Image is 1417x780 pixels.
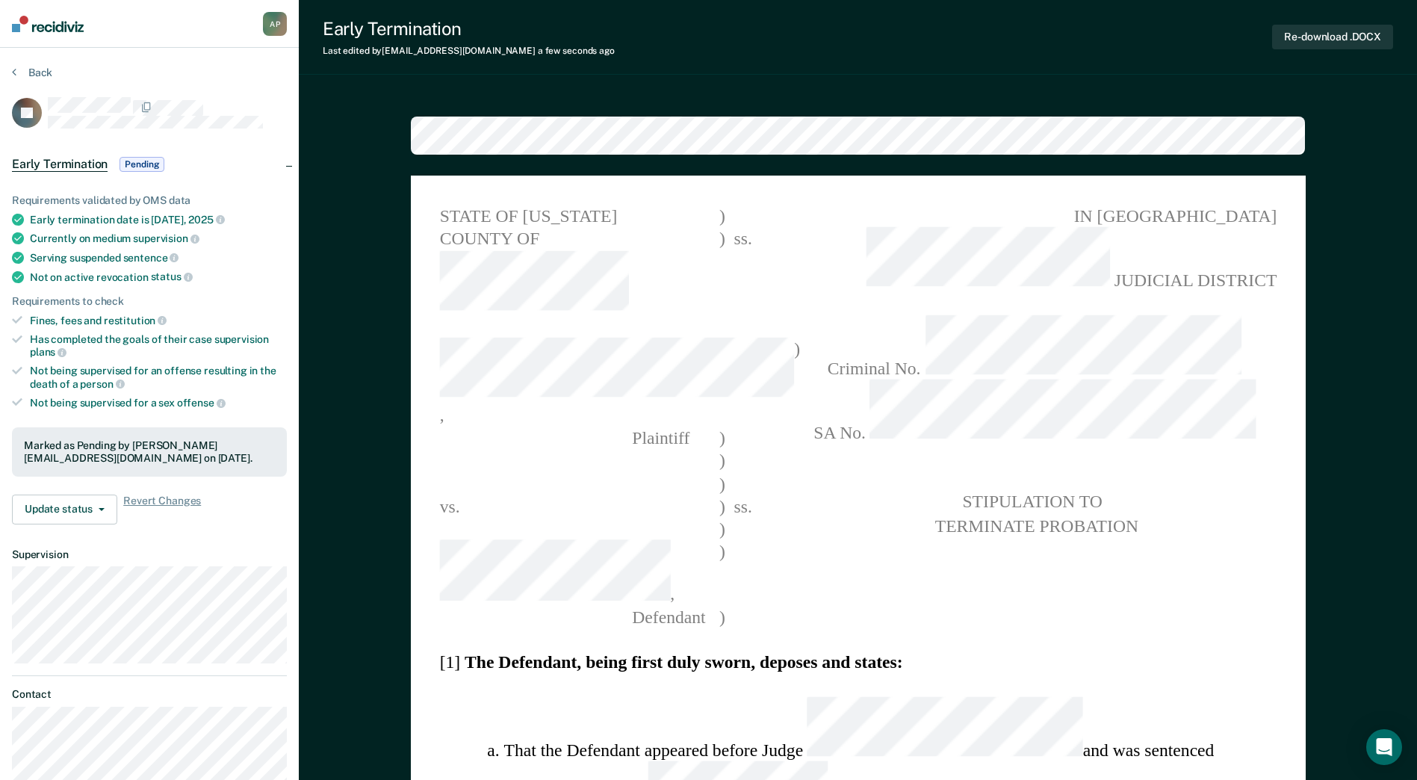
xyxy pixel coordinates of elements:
[151,270,193,282] span: status
[719,205,725,228] span: )
[30,213,287,226] div: Early termination date is [DATE],
[793,315,1277,380] span: Criminal No.
[725,228,760,315] span: ss.
[439,607,705,626] span: Defendant
[793,228,1277,293] span: JUDICIAL DISTRICT
[177,397,226,409] span: offense
[439,427,689,447] span: Plaintiff
[719,605,725,628] span: )
[1366,729,1402,765] div: Open Intercom Messenger
[30,270,287,284] div: Not on active revocation
[439,541,719,606] span: ,
[439,496,459,516] span: vs.
[323,18,615,40] div: Early Termination
[719,518,725,541] span: )
[30,396,287,409] div: Not being supervised for a sex
[24,439,275,465] div: Marked as Pending by [PERSON_NAME][EMAIL_ADDRESS][DOMAIN_NAME] on [DATE].
[12,295,287,308] div: Requirements to check
[719,495,725,518] span: )
[188,214,224,226] span: 2025
[12,66,52,79] button: Back
[439,228,719,315] span: COUNTY OF
[719,472,725,495] span: )
[538,46,615,56] span: a few seconds ago
[12,688,287,701] dt: Contact
[12,157,108,172] span: Early Termination
[439,651,1277,675] section: [1]
[719,426,725,449] span: )
[12,495,117,524] button: Update status
[439,205,719,228] span: STATE OF [US_STATE]
[719,228,725,315] span: )
[133,232,199,244] span: supervision
[465,653,903,672] strong: The Defendant, being first duly sworn, deposes and states:
[719,541,725,606] span: )
[123,495,201,524] span: Revert Changes
[263,12,287,36] div: A P
[30,333,287,359] div: Has completed the goals of their case supervision
[12,194,287,207] div: Requirements validated by OMS data
[12,548,287,561] dt: Supervision
[323,46,615,56] div: Last edited by [EMAIL_ADDRESS][DOMAIN_NAME]
[123,252,179,264] span: sentence
[30,232,287,245] div: Currently on medium
[104,315,167,326] span: restitution
[263,12,287,36] button: AP
[30,346,66,358] span: plans
[30,365,287,390] div: Not being supervised for an offense resulting in the death of a
[793,491,1277,536] pre: STIPULATION TO TERMINATE PROBATION
[12,16,84,32] img: Recidiviz
[80,378,124,390] span: person
[793,205,1277,228] span: IN [GEOGRAPHIC_DATA]
[725,495,760,518] span: ss.
[1272,25,1393,49] button: Re-download .DOCX
[120,157,164,172] span: Pending
[30,314,287,327] div: Fines, fees and
[719,449,725,472] span: )
[439,338,794,426] span: ,
[793,380,1277,445] span: SA No.
[30,251,287,264] div: Serving suspended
